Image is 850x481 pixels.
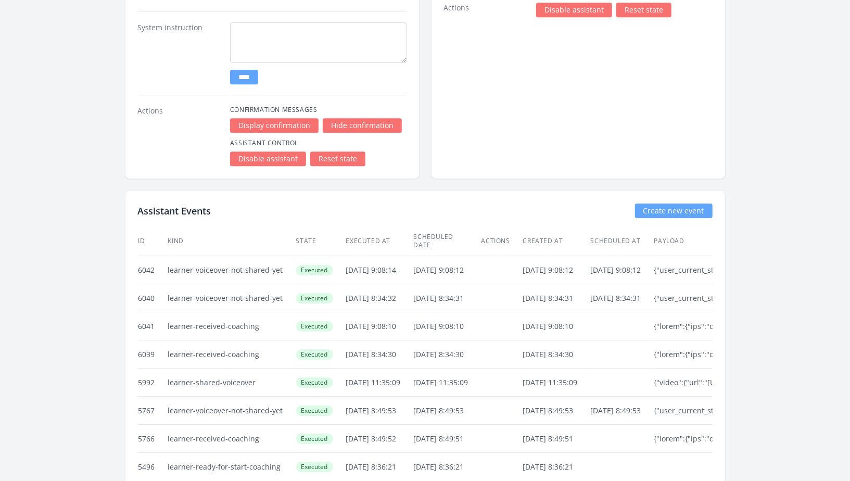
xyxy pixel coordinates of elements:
[536,3,612,17] a: Disable assistant
[296,321,333,332] span: Executed
[138,284,168,312] td: 6040
[296,265,333,275] span: Executed
[138,369,168,397] td: 5992
[481,226,523,256] th: Actions
[413,369,481,397] td: [DATE] 11:35:09
[346,453,413,481] td: [DATE] 8:36:21
[590,284,654,312] td: [DATE] 8:34:31
[296,406,333,416] span: Executed
[230,151,306,166] a: Disable assistant
[138,106,222,166] dt: Actions
[296,434,333,444] span: Executed
[230,118,319,133] a: Display confirmation
[413,312,481,340] td: [DATE] 9:08:10
[310,151,365,166] a: Reset state
[168,226,296,256] th: Kind
[346,256,413,284] td: [DATE] 9:08:14
[168,397,296,425] td: learner-voiceover-not-shared-yet
[635,204,713,218] a: Create new event
[168,340,296,369] td: learner-received-coaching
[138,425,168,453] td: 5766
[590,226,654,256] th: Scheduled at
[413,284,481,312] td: [DATE] 8:34:31
[413,340,481,369] td: [DATE] 8:34:30
[168,256,296,284] td: learner-voiceover-not-shared-yet
[168,369,296,397] td: learner-shared-voiceover
[590,256,654,284] td: [DATE] 9:08:12
[168,284,296,312] td: learner-voiceover-not-shared-yet
[413,397,481,425] td: [DATE] 8:49:53
[168,425,296,453] td: learner-received-coaching
[346,340,413,369] td: [DATE] 8:34:30
[138,312,168,340] td: 6041
[296,226,346,256] th: State
[346,284,413,312] td: [DATE] 8:34:32
[523,284,590,312] td: [DATE] 8:34:31
[138,226,168,256] th: ID
[230,139,407,147] h4: Assistant Control
[323,118,402,133] a: Hide confirmation
[296,462,333,472] span: Executed
[168,312,296,340] td: learner-received-coaching
[523,425,590,453] td: [DATE] 8:49:51
[138,397,168,425] td: 5767
[138,453,168,481] td: 5496
[138,22,222,84] dt: System instruction
[346,369,413,397] td: [DATE] 11:35:09
[444,3,528,17] dt: Actions
[523,256,590,284] td: [DATE] 9:08:12
[523,397,590,425] td: [DATE] 8:49:53
[523,312,590,340] td: [DATE] 9:08:10
[138,340,168,369] td: 6039
[523,453,590,481] td: [DATE] 8:36:21
[616,3,671,17] a: Reset state
[523,226,590,256] th: Created at
[138,204,211,218] h2: Assistant Events
[413,226,481,256] th: Scheduled date
[523,340,590,369] td: [DATE] 8:34:30
[230,106,407,114] h4: Confirmation Messages
[296,293,333,303] span: Executed
[296,349,333,360] span: Executed
[413,256,481,284] td: [DATE] 9:08:12
[346,397,413,425] td: [DATE] 8:49:53
[413,425,481,453] td: [DATE] 8:49:51
[296,377,333,388] span: Executed
[590,397,654,425] td: [DATE] 8:49:53
[413,453,481,481] td: [DATE] 8:36:21
[168,453,296,481] td: learner-ready-for-start-coaching
[523,369,590,397] td: [DATE] 11:35:09
[138,256,168,284] td: 6042
[346,226,413,256] th: Executed at
[346,425,413,453] td: [DATE] 8:49:52
[346,312,413,340] td: [DATE] 9:08:10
